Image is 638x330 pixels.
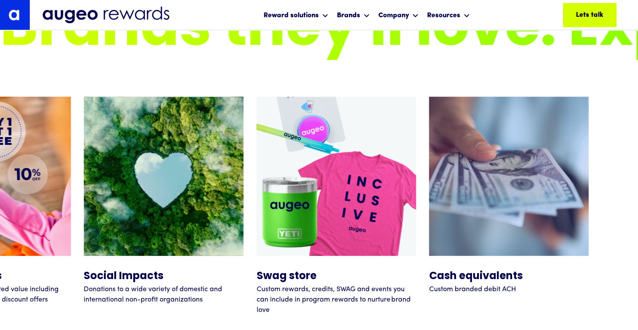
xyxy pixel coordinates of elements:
p: Custom rewards, credits, SWAG and events you can include in program rewards to nurture brand love​ [256,284,416,315]
h5: Swag store [256,269,416,284]
div: Resources [427,10,460,21]
h5: Cash equivalents [429,269,588,284]
div: Company [376,3,421,26]
div: Brands [337,10,360,21]
div: Brands [335,3,372,26]
div: Resources [425,3,472,26]
div: Reward solutions [264,10,319,21]
div: Company [378,10,409,21]
h5: Social Impacts [84,269,243,284]
p: Custom branded debit ACH [429,284,588,295]
div: Reward solutions [261,3,330,26]
p: Donations to a wide variety of domestic and international non-profit organizations ​ [84,284,243,305]
a: Lets talk [563,3,616,27]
